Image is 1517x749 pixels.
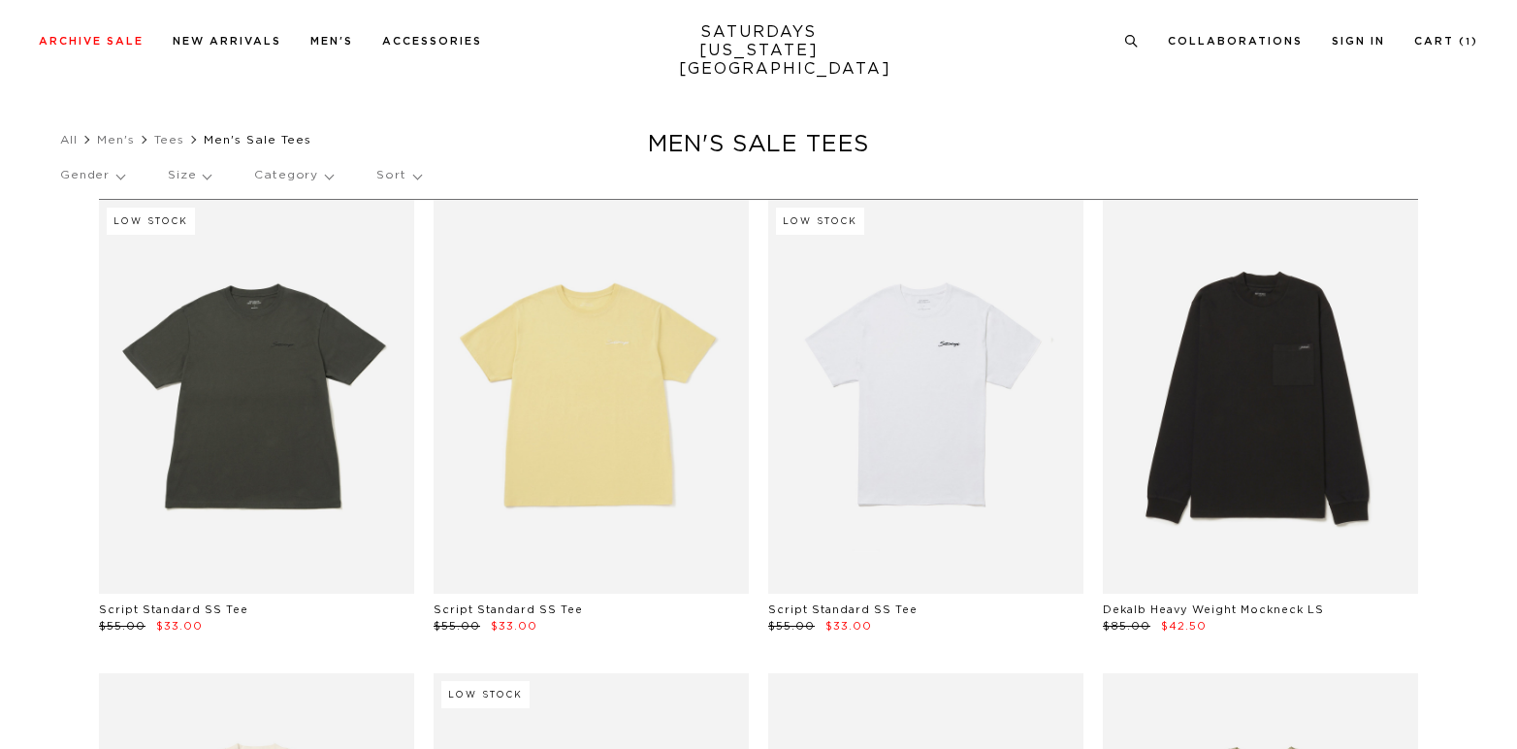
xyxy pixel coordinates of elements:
[1332,36,1385,47] a: Sign In
[768,621,815,632] span: $55.00
[1414,36,1478,47] a: Cart (1)
[382,36,482,47] a: Accessories
[768,604,918,615] a: Script Standard SS Tee
[204,134,311,146] span: Men's Sale Tees
[254,153,333,198] p: Category
[1161,621,1207,632] span: $42.50
[1103,604,1324,615] a: Dekalb Heavy Weight Mockneck LS
[441,681,530,708] div: Low Stock
[376,153,420,198] p: Sort
[310,36,353,47] a: Men's
[154,134,184,146] a: Tees
[491,621,537,632] span: $33.00
[60,153,124,198] p: Gender
[1103,621,1150,632] span: $85.00
[679,23,839,79] a: SATURDAYS[US_STATE][GEOGRAPHIC_DATA]
[99,604,248,615] a: Script Standard SS Tee
[156,621,203,632] span: $33.00
[99,621,145,632] span: $55.00
[107,208,195,235] div: Low Stock
[60,134,78,146] a: All
[825,621,872,632] span: $33.00
[434,621,480,632] span: $55.00
[168,153,210,198] p: Size
[173,36,281,47] a: New Arrivals
[776,208,864,235] div: Low Stock
[1168,36,1303,47] a: Collaborations
[97,134,135,146] a: Men's
[39,36,144,47] a: Archive Sale
[434,604,583,615] a: Script Standard SS Tee
[1466,38,1471,47] small: 1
